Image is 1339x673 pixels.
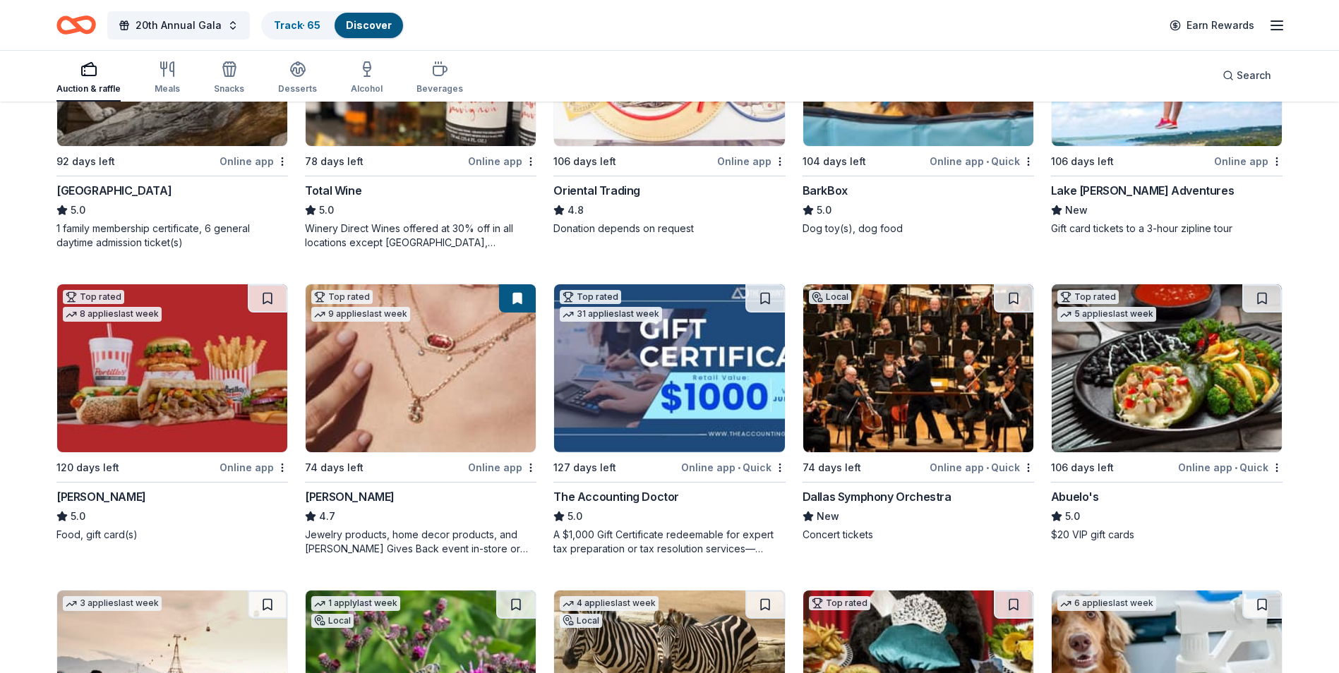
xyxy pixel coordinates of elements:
[71,508,85,525] span: 5.0
[136,17,222,34] span: 20th Annual Gala
[56,153,115,170] div: 92 days left
[56,284,288,542] a: Image for Portillo'sTop rated8 applieslast week120 days leftOnline app[PERSON_NAME]5.0Food, gift ...
[1065,508,1080,525] span: 5.0
[1051,182,1234,199] div: Lake [PERSON_NAME] Adventures
[56,83,121,95] div: Auction & raffle
[930,152,1034,170] div: Online app Quick
[986,156,989,167] span: •
[803,459,861,476] div: 74 days left
[63,290,124,304] div: Top rated
[155,83,180,95] div: Meals
[554,284,784,452] img: Image for The Accounting Doctor
[56,182,172,199] div: [GEOGRAPHIC_DATA]
[1235,462,1237,473] span: •
[1057,596,1156,611] div: 6 applies last week
[305,222,536,250] div: Winery Direct Wines offered at 30% off in all locations except [GEOGRAPHIC_DATA], [GEOGRAPHIC_DAT...
[681,459,786,476] div: Online app Quick
[738,462,740,473] span: •
[56,488,146,505] div: [PERSON_NAME]
[1051,488,1099,505] div: Abuelo's
[319,508,335,525] span: 4.7
[305,284,536,556] a: Image for Kendra ScottTop rated9 applieslast week74 days leftOnline app[PERSON_NAME]4.7Jewelry pr...
[319,202,334,219] span: 5.0
[568,202,584,219] span: 4.8
[803,153,866,170] div: 104 days left
[1178,459,1283,476] div: Online app Quick
[305,182,361,199] div: Total Wine
[1237,67,1271,84] span: Search
[305,488,395,505] div: [PERSON_NAME]
[1057,290,1119,304] div: Top rated
[553,284,785,556] a: Image for The Accounting DoctorTop rated31 applieslast week127 days leftOnline app•QuickThe Accou...
[63,596,162,611] div: 3 applies last week
[214,55,244,102] button: Snacks
[553,153,616,170] div: 106 days left
[346,19,392,31] a: Discover
[1051,284,1283,542] a: Image for Abuelo's Top rated5 applieslast week106 days leftOnline app•QuickAbuelo's5.0$20 VIP gif...
[305,528,536,556] div: Jewelry products, home decor products, and [PERSON_NAME] Gives Back event in-store or online (or ...
[416,55,463,102] button: Beverages
[717,152,786,170] div: Online app
[553,182,640,199] div: Oriental Trading
[57,284,287,452] img: Image for Portillo's
[261,11,404,40] button: Track· 65Discover
[553,488,679,505] div: The Accounting Doctor
[1051,222,1283,236] div: Gift card tickets to a 3-hour zipline tour
[560,614,602,628] div: Local
[560,290,621,304] div: Top rated
[311,596,400,611] div: 1 apply last week
[986,462,989,473] span: •
[809,596,870,610] div: Top rated
[468,459,536,476] div: Online app
[803,222,1034,236] div: Dog toy(s), dog food
[1051,528,1283,542] div: $20 VIP gift cards
[803,182,848,199] div: BarkBox
[305,459,364,476] div: 74 days left
[560,596,659,611] div: 4 applies last week
[803,284,1034,542] a: Image for Dallas Symphony OrchestraLocal74 days leftOnline app•QuickDallas Symphony OrchestraNewC...
[351,55,383,102] button: Alcohol
[274,19,320,31] a: Track· 65
[1211,61,1283,90] button: Search
[803,488,951,505] div: Dallas Symphony Orchestra
[817,202,831,219] span: 5.0
[1051,459,1114,476] div: 106 days left
[278,83,317,95] div: Desserts
[1057,307,1156,322] div: 5 applies last week
[1161,13,1263,38] a: Earn Rewards
[1065,202,1088,219] span: New
[71,202,85,219] span: 5.0
[155,55,180,102] button: Meals
[817,508,839,525] span: New
[311,290,373,304] div: Top rated
[553,528,785,556] div: A $1,000 Gift Certificate redeemable for expert tax preparation or tax resolution services—recipi...
[107,11,250,40] button: 20th Annual Gala
[220,459,288,476] div: Online app
[568,508,582,525] span: 5.0
[803,528,1034,542] div: Concert tickets
[56,222,288,250] div: 1 family membership certificate, 6 general daytime admission ticket(s)
[1214,152,1283,170] div: Online app
[1051,153,1114,170] div: 106 days left
[220,152,288,170] div: Online app
[311,614,354,628] div: Local
[56,459,119,476] div: 120 days left
[305,153,364,170] div: 78 days left
[553,222,785,236] div: Donation depends on request
[311,307,410,322] div: 9 applies last week
[553,459,616,476] div: 127 days left
[63,307,162,322] div: 8 applies last week
[416,83,463,95] div: Beverages
[306,284,536,452] img: Image for Kendra Scott
[278,55,317,102] button: Desserts
[56,528,288,542] div: Food, gift card(s)
[56,55,121,102] button: Auction & raffle
[809,290,851,304] div: Local
[56,8,96,42] a: Home
[1052,284,1282,452] img: Image for Abuelo's
[560,307,662,322] div: 31 applies last week
[351,83,383,95] div: Alcohol
[930,459,1034,476] div: Online app Quick
[468,152,536,170] div: Online app
[214,83,244,95] div: Snacks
